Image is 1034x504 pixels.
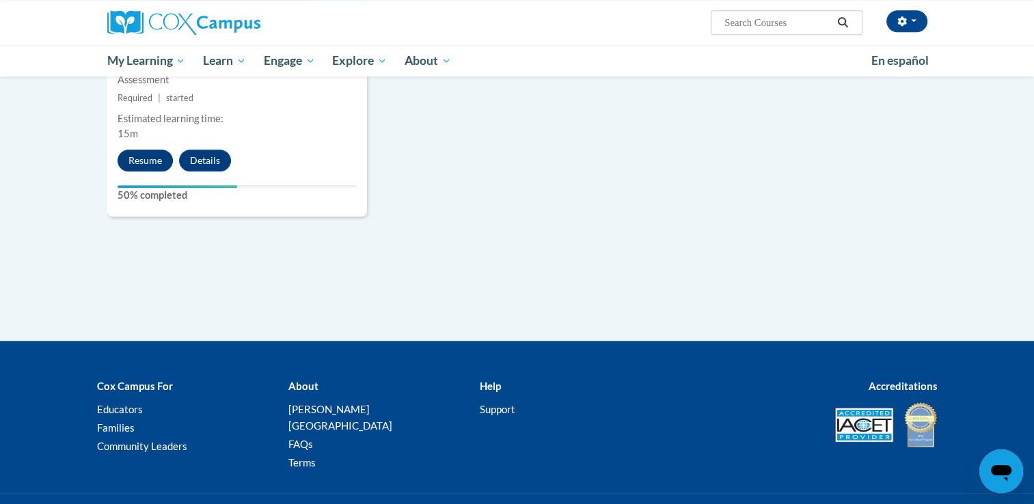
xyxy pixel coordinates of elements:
[118,150,173,171] button: Resume
[118,72,357,87] div: Assessment
[87,45,948,76] div: Main menu
[479,380,500,392] b: Help
[405,53,451,69] span: About
[288,456,315,468] a: Terms
[723,14,832,31] input: Search Courses
[97,380,173,392] b: Cox Campus For
[194,45,255,76] a: Learn
[979,449,1023,493] iframe: Button to launch messaging window, conversation in progress
[118,128,138,139] span: 15m
[158,93,161,103] span: |
[288,438,312,450] a: FAQs
[97,440,187,452] a: Community Leaders
[255,45,324,76] a: Engage
[862,46,938,75] a: En español
[288,380,318,392] b: About
[179,150,231,171] button: Details
[166,93,193,103] span: started
[332,53,387,69] span: Explore
[323,45,396,76] a: Explore
[903,401,938,449] img: IDA® Accredited
[832,14,853,31] button: Search
[118,93,152,103] span: Required
[97,403,143,415] a: Educators
[107,10,367,35] a: Cox Campus
[107,53,185,69] span: My Learning
[98,45,195,76] a: My Learning
[118,188,357,203] label: 50% completed
[97,421,135,434] a: Families
[107,10,260,35] img: Cox Campus
[869,380,938,392] b: Accreditations
[886,10,927,32] button: Account Settings
[264,53,315,69] span: Engage
[871,53,929,68] span: En español
[203,53,246,69] span: Learn
[288,403,392,432] a: [PERSON_NAME][GEOGRAPHIC_DATA]
[479,403,515,415] a: Support
[835,408,893,442] img: Accredited IACET® Provider
[118,111,357,126] div: Estimated learning time:
[118,185,237,188] div: Your progress
[396,45,460,76] a: About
